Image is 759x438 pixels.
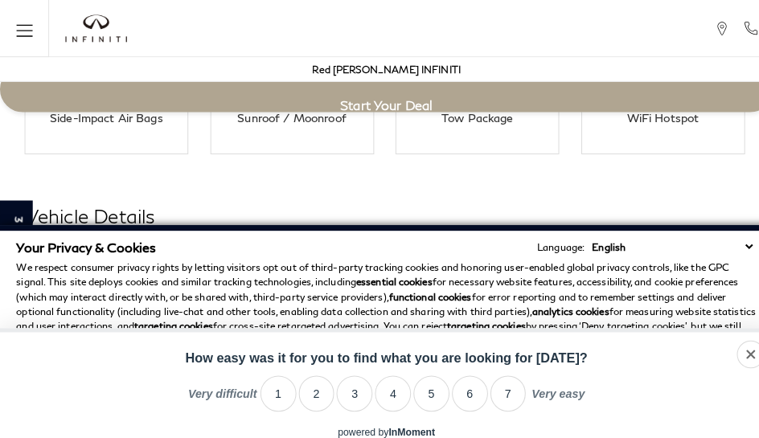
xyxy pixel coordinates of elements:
li: 5 [406,369,441,404]
strong: targeting cookies [132,314,209,326]
img: INFINITI [64,14,125,42]
select: Language Select [577,235,743,250]
a: InMoment [382,419,428,430]
div: Close survey [724,334,751,362]
strong: essential cookies [350,271,425,283]
div: Sunroof / Moonroof [228,109,345,123]
strong: functional cookies [382,285,463,297]
span: Your Privacy & Cookies [16,235,154,250]
li: 4 [368,369,404,404]
li: 6 [444,369,479,404]
label: Very difficult [185,380,252,404]
li: 7 [482,369,517,404]
label: Very easy [522,380,574,404]
strong: analytics cookies [523,300,598,312]
a: Red [PERSON_NAME] INFINITI [307,62,453,74]
li: 3 [330,369,366,404]
div: Language: [527,238,574,248]
div: WiFi Hotspot [593,109,709,123]
h2: Vehicle Details [24,198,735,227]
div: Tow Package [411,109,527,123]
li: 2 [293,369,329,404]
p: We respect consumer privacy rights by letting visitors opt out of third-party tracking cookies an... [16,256,743,371]
span: Start Your Deal [334,96,425,111]
div: Side-Impact Air Bags [47,109,163,123]
li: 1 [256,369,291,404]
strong: targeting cookies [439,314,516,326]
a: infiniti [64,14,125,42]
div: powered by inmoment [332,419,428,430]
